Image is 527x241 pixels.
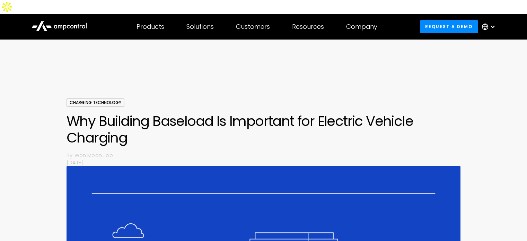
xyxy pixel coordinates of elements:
div: Resources [292,23,324,31]
h1: Why Building Baseload Is Important for Electric Vehicle Charging [67,113,460,146]
div: Products [137,23,164,31]
div: Charging Technology [67,98,124,107]
p: By [67,152,74,159]
p: [DATE] [67,159,460,166]
div: Solutions [186,23,214,31]
div: Customers [236,23,270,31]
a: Request a demo [420,20,478,33]
div: Company [346,23,377,31]
p: Won Moon Joo [74,152,460,159]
